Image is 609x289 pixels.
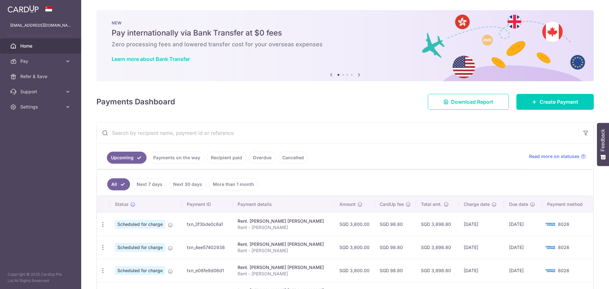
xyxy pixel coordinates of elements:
div: Rent. [PERSON_NAME] [PERSON_NAME] [238,218,329,224]
a: Overdue [249,152,276,164]
span: Refer & Save [20,73,62,80]
th: Payment ID [182,196,232,213]
span: 8026 [558,221,569,227]
td: [DATE] [504,213,542,236]
span: Pay [20,58,62,64]
a: Create Payment [516,94,594,110]
td: [DATE] [504,236,542,259]
h4: Payments Dashboard [96,96,175,108]
td: SGD 3,800.00 [334,259,375,282]
span: Scheduled for charge [115,243,165,252]
img: Bank Card [544,220,557,228]
th: Payment details [232,196,334,213]
h5: Pay internationally via Bank Transfer at $0 fees [112,28,579,38]
img: Bank Card [544,244,557,251]
a: Learn more about Bank Transfer [112,56,190,62]
td: [DATE] [459,213,504,236]
td: txn_e08fe9d06d1 [182,259,232,282]
a: Upcoming [107,152,147,164]
a: Payments on the way [149,152,204,164]
p: Rent - [PERSON_NAME] [238,271,329,277]
td: SGD 3,898.80 [416,259,458,282]
img: Bank transfer banner [96,10,594,81]
span: Feedback [600,129,606,151]
span: Settings [20,104,62,110]
p: [EMAIL_ADDRESS][DOMAIN_NAME] [10,22,71,29]
a: Download Report [428,94,509,110]
span: Scheduled for charge [115,266,165,275]
a: Recipient paid [207,152,246,164]
td: SGD 98.80 [375,213,416,236]
img: Bank Card [544,267,557,274]
span: Charge date [464,201,490,207]
td: SGD 3,800.00 [334,213,375,236]
td: SGD 98.80 [375,259,416,282]
span: Read more on statuses [529,153,580,160]
p: Rent - [PERSON_NAME] [238,224,329,231]
span: Amount [339,201,356,207]
span: Status [115,201,128,207]
td: SGD 3,800.00 [334,236,375,259]
a: All [107,178,130,190]
a: Cancelled [278,152,308,164]
td: txn_4ee57402938 [182,236,232,259]
p: NEW [112,20,579,25]
p: Rent - [PERSON_NAME] [238,247,329,254]
a: Read more on statuses [529,153,586,160]
h6: Zero processing fees and lowered transfer cost for your overseas expenses [112,41,579,48]
div: Rent. [PERSON_NAME] [PERSON_NAME] [238,264,329,271]
span: Download Report [451,98,493,106]
span: Support [20,89,62,95]
a: Next 30 days [169,178,206,190]
th: Payment method [542,196,593,213]
span: Home [20,43,62,49]
a: More than 1 month [209,178,258,190]
td: txn_3f3bde0c6a1 [182,213,232,236]
span: Create Payment [540,98,578,106]
div: Rent. [PERSON_NAME] [PERSON_NAME] [238,241,329,247]
input: Search by recipient name, payment id or reference [97,123,578,143]
td: SGD 98.80 [375,236,416,259]
td: SGD 3,898.80 [416,236,458,259]
span: 8026 [558,268,569,273]
td: SGD 3,898.80 [416,213,458,236]
td: [DATE] [504,259,542,282]
span: CardUp fee [380,201,404,207]
span: 8026 [558,245,569,250]
span: Total amt. [421,201,442,207]
a: Next 7 days [133,178,167,190]
span: Scheduled for charge [115,220,165,229]
td: [DATE] [459,236,504,259]
td: [DATE] [459,259,504,282]
span: Due date [509,201,528,207]
img: CardUp [8,5,39,13]
button: Feedback - Show survey [597,123,609,166]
